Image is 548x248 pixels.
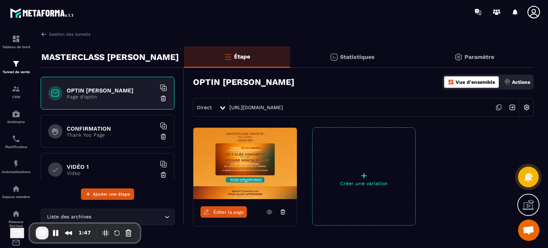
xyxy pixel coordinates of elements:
[330,53,338,61] img: stats.20deebd0.svg
[512,79,530,85] p: Actions
[67,132,156,138] p: Thank You Page
[520,101,533,114] img: setting-w.858f3a88.svg
[2,79,30,104] a: formationformationCRM
[234,53,250,60] p: Étape
[41,209,174,225] div: Search for option
[2,204,30,233] a: social-networksocial-networkRéseaux Sociaux
[10,6,74,19] img: logo
[313,171,415,181] p: +
[213,209,244,215] span: Éditer la page
[12,238,20,247] img: email
[313,181,415,186] p: Créer une variation
[2,154,30,179] a: automationsautomationsAutomatisations
[465,54,494,60] p: Paramètre
[2,145,30,149] p: Planificateur
[456,79,495,85] p: Vue d'ensemble
[2,70,30,74] p: Tunnel de vente
[12,60,20,68] img: formation
[160,171,167,178] img: trash
[12,184,20,193] img: automations
[193,128,297,199] img: image
[518,219,539,241] a: Ouvrir le chat
[2,129,30,154] a: schedulerschedulerPlanificateur
[45,213,93,221] span: Liste des archives
[81,188,134,200] button: Ajouter une étape
[12,135,20,143] img: scheduler
[67,94,156,100] p: Page d'optin
[2,45,30,49] p: Tableau de bord
[41,31,47,37] img: arrow
[160,133,167,140] img: trash
[12,85,20,93] img: formation
[67,170,156,176] p: Video
[2,120,30,124] p: Webinaire
[12,209,20,218] img: social-network
[2,195,30,199] p: Espace membre
[2,220,30,228] p: Réseaux Sociaux
[504,79,511,85] img: actions.d6e523a2.png
[12,35,20,43] img: formation
[2,95,30,99] p: CRM
[229,105,283,110] a: [URL][DOMAIN_NAME]
[12,110,20,118] img: automations
[2,170,30,174] p: Automatisations
[2,54,30,79] a: formationformationTunnel de vente
[67,163,156,170] h6: VIDÉO 1
[2,179,30,204] a: automationsautomationsEspace membre
[224,52,232,61] img: bars-o.4a397970.svg
[160,95,167,102] img: trash
[454,53,463,61] img: setting-gr.5f69749f.svg
[201,206,247,218] a: Éditer la page
[67,125,156,132] h6: CONFIRMATION
[193,77,294,87] h3: OPTIN [PERSON_NAME]
[67,87,156,94] h6: OPTIN [PERSON_NAME]
[41,50,179,64] p: MASTERCLASS [PERSON_NAME]
[2,104,30,129] a: automationsautomationsWebinaire
[448,79,454,85] img: dashboard-orange.40269519.svg
[12,160,20,168] img: automations
[2,29,30,54] a: formationformationTableau de bord
[197,105,212,110] span: Direct
[41,31,90,37] a: Gestion des tunnels
[93,213,163,221] input: Search for option
[506,101,519,114] img: arrow-next.bcc2205e.svg
[93,191,130,198] span: Ajouter une étape
[340,54,375,60] p: Statistiques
